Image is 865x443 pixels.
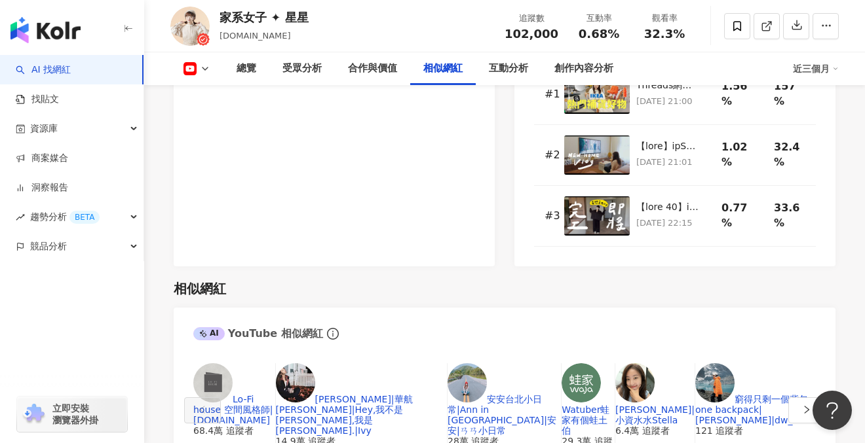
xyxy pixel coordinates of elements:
img: chrome extension [21,404,47,425]
div: 創作內容分析 [554,61,613,77]
span: 立即安裝 瀏覽器外掛 [52,402,98,426]
div: Threads網友瘋等補貨🔥IKEA爆紅商品值不值得買？官網未上架新品開箱✨｜星星 最近在網路上逛各種佈置新家的好物，看到Threads和IG上都有好多話題度超高的IKEA商品 太想知道他們到底... [636,79,701,92]
div: 總覽 [237,61,256,77]
a: Lo-Fi house 空間風格師|[DOMAIN_NAME] [193,394,273,425]
a: KOL Avatar [276,394,315,404]
span: 0.68% [579,27,619,41]
div: 1.56% [721,79,753,109]
a: chrome extension立即安裝 瀏覽器外掛 [17,397,127,432]
img: logo [10,17,81,43]
div: 受眾分析 [282,61,322,77]
a: 洞察報告 [16,181,68,194]
img: KOL Avatar [170,7,210,46]
div: 觀看率 [640,12,689,25]
div: 121 追蹤者 [695,425,816,436]
a: [PERSON_NAME]|華航[PERSON_NAME]|Hey,我不是[PERSON_NAME],我是 [PERSON_NAME].|Ivy [276,394,413,436]
div: 互動分析 [489,61,528,77]
a: 窮得只剩一個背包 one backpack|[PERSON_NAME]|dw_0811 [695,394,816,425]
div: 合作與價值 [348,61,397,77]
span: [DOMAIN_NAME] [220,31,291,41]
div: 追蹤數 [505,12,558,25]
div: 68.4萬 追蹤者 [193,425,275,436]
span: 32.3% [644,27,685,41]
img: KOL Avatar [562,363,601,402]
a: 安安台北小日常|Ann in [GEOGRAPHIC_DATA]|安安|ㄢㄢ小日常 [448,394,556,436]
img: KOL Avatar [276,363,315,402]
span: 資源庫 [30,114,58,143]
a: 商案媒合 [16,152,68,165]
img: 【星家日誌】新家Vlog開張！軟裝大開箱：夢想燈具・唇膏鏡・無痕畫框・Marimekko佈置🏠 好久沒有好好在家裡拍vlog了！ 知道很多老觀眾都在期待 現在隨著入住星家再次開張✨ 想看什麼居家... [564,135,630,175]
div: 互動率 [574,12,624,25]
div: 0.77% [721,201,753,230]
a: KOL Avatar [562,394,601,404]
button: right [788,397,825,423]
img: Threads網友瘋等補貨🔥IKEA爆紅商品值不值得買？官網未上架新品開箱✨｜星星 最近在網路上逛各種佈置新家的好物，看到Threads和IG上都有好多話題度超高的IKEA商品 太想知道他們到底... [564,75,630,114]
div: 相似網紅 [174,279,226,298]
div: YouTube 相似網紅 [193,327,323,341]
a: 找貼文 [16,93,59,106]
div: 【lore 40】ipsu！dolo/sitam/cons/adipis😍elitseddo？ \ eiusmodtempori / ✹ utla ✹ etdoloremagna、aliquae... [636,201,701,214]
span: 競品分析 [30,232,67,261]
div: 6.4萬 追蹤者 [615,425,695,436]
span: right [802,405,811,414]
a: searchAI 找網紅 [16,63,71,77]
img: KOL Avatar [695,363,735,402]
p: [DATE] 21:00 [636,94,701,109]
a: [PERSON_NAME]|小資水水Stella [615,404,695,425]
span: 102,000 [505,27,558,41]
div: 近三個月 [793,58,839,79]
div: 家系女子 ✦ 星星 [220,9,309,26]
span: rise [16,213,25,222]
a: KOL Avatar [448,394,487,404]
a: KOL Avatar [695,394,735,404]
button: left [184,397,221,423]
div: 1.02% [721,140,753,169]
span: 趨勢分析 [30,202,100,232]
div: 157% [774,79,805,109]
img: KOL Avatar [448,363,487,402]
img: KOL Avatar [193,363,233,402]
div: AI [193,327,225,340]
div: BETA [69,211,100,224]
img: KOL Avatar [615,363,655,402]
iframe: Help Scout Beacon - Open [813,391,852,430]
div: 【lore】ipSumdol！sitam：cons・adi・elit・Seddoeiusmo🏠 temporincididun！ utlaboreetd magnaaliquae✨ admini... [636,140,701,153]
a: KOL Avatar [615,394,655,404]
div: 33.6% [774,201,805,230]
a: Watuber蛙家有個蛙土伯 [562,404,609,436]
p: [DATE] 22:15 [636,216,701,230]
div: 相似網紅 [423,61,463,77]
div: 32.4% [774,140,805,169]
span: info-circle [325,326,341,342]
img: 【星想室成 04】入住倒數！夢幻地板/奶茶色油漆/超美窗簾/防霾紗窗完工😍裝潢甲醛問題怎麼辦？ \ 以下整理大家可能會需要的資訊 / ✹ 防霾紗窗 ✹ 最近有裝潢需求或是飽受粉塵、小黑蚊困擾的話... [564,196,630,236]
a: KOL Avatar [193,394,233,404]
p: [DATE] 21:01 [636,155,701,169]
